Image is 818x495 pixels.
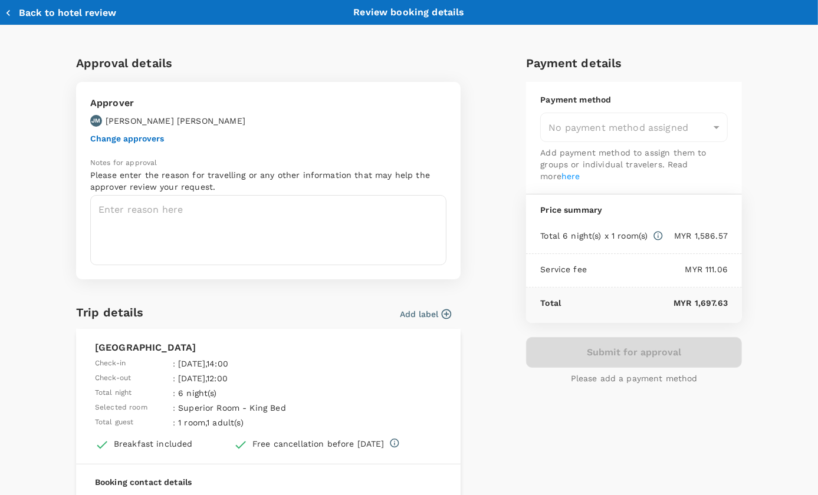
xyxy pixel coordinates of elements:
[252,438,385,450] div: Free cancellation before [DATE]
[178,372,334,384] p: [DATE] , 12:00
[561,297,728,309] p: MYR 1,697.63
[540,94,728,105] p: Payment method
[173,372,175,384] span: :
[178,387,334,399] p: 6 night(s)
[95,341,442,355] p: [GEOGRAPHIC_DATA]
[5,7,116,19] button: Back to hotel review
[389,438,400,448] svg: Full refund before 2025-09-17 00:00 Cancellation penalty of MYR 216.96 after 2025-09-17 00:00 but...
[76,54,461,72] h6: Approval details
[526,54,742,72] h6: Payment details
[540,147,728,182] p: Add payment method to assign them to groups or individual travelers. Read more
[95,358,126,369] span: Check-in
[90,96,245,110] p: Approver
[587,263,728,275] p: MYR 111.06
[540,204,728,216] p: Price summary
[561,171,580,181] a: here
[95,355,338,428] table: simple table
[400,308,451,320] button: Add label
[540,230,648,242] p: Total 6 night(s) x 1 room(s)
[90,169,446,193] p: Please enter the reason for travelling or any other information that may help the approver review...
[95,387,132,399] span: Total night
[540,113,728,142] div: No payment method assigned
[91,117,100,125] p: JM
[178,417,334,428] p: 1 room , 1 adult(s)
[76,303,144,322] h6: Trip details
[114,438,193,450] div: Breakfast included
[106,115,245,127] p: [PERSON_NAME] [PERSON_NAME]
[173,358,175,369] span: :
[90,134,164,143] button: Change approvers
[540,263,587,275] p: Service fee
[178,402,334,414] p: Superior Room - King Bed
[663,230,728,242] p: MYR 1,586.57
[178,358,334,369] p: [DATE] , 14:00
[173,417,175,428] span: :
[95,372,131,384] span: Check-out
[95,476,442,488] p: Booking contact details
[173,387,175,399] span: :
[353,5,464,19] p: Review booking details
[540,297,561,309] p: Total
[95,402,147,414] span: Selected room
[173,402,175,414] span: :
[95,417,134,428] span: Total guest
[90,157,446,169] p: Notes for approval
[571,372,698,384] p: Please add a payment method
